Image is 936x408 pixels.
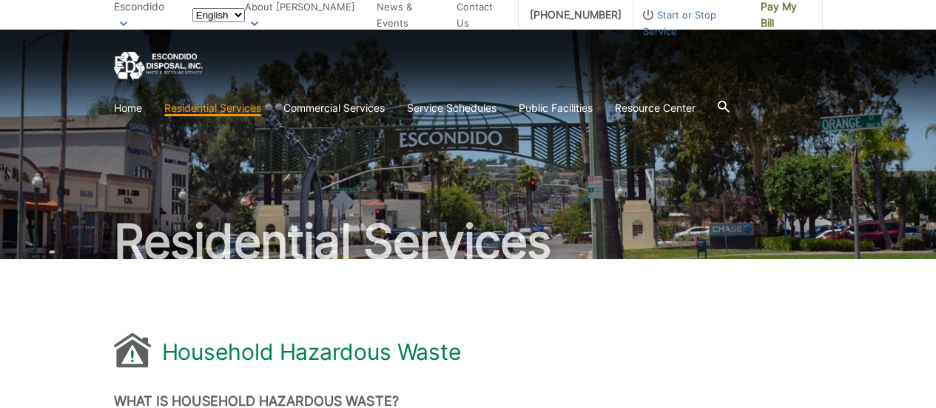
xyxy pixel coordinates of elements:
a: Public Facilities [519,100,593,116]
a: Resource Center [615,100,696,116]
a: Commercial Services [283,100,385,116]
a: Residential Services [164,100,261,116]
a: Service Schedules [407,100,496,116]
a: EDCD logo. Return to the homepage. [114,52,203,81]
h2: Residential Services [114,218,823,265]
a: Home [114,100,142,116]
select: Select a language [192,8,245,22]
h1: Household Hazardous Waste [162,338,462,365]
